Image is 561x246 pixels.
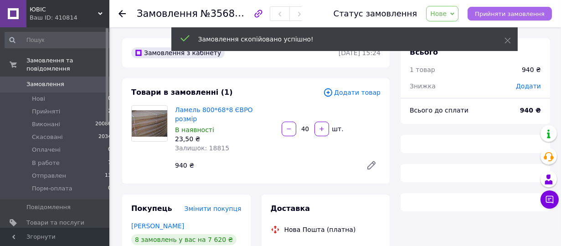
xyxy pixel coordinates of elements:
span: Замовлення та повідомлення [26,56,109,73]
span: Знижка [410,82,436,90]
span: №356895115 [201,8,265,19]
span: 2034 [98,133,111,141]
span: Товари та послуги [26,219,84,227]
span: Виконані [32,120,60,128]
a: Редагувати [362,156,381,174]
span: 1 товар [410,66,435,73]
div: Замовлення з кабінету [131,47,225,58]
span: 20086 [95,120,111,128]
div: 23,50 ₴ [175,134,274,143]
div: 940 ₴ [522,65,541,74]
span: Замовлення [137,8,198,19]
span: В работе [32,159,60,167]
button: Чат з покупцем [540,190,559,209]
span: В наявності [175,126,214,133]
span: Прийняти замовлення [475,10,545,17]
div: Замовлення скопійовано успішно! [198,35,482,44]
span: Оплачені [32,146,61,154]
button: Прийняти замовлення [468,7,552,20]
span: Доставка [271,204,310,213]
span: Отправлен [32,172,66,180]
span: Змінити покупця [185,205,242,212]
span: Нові [32,95,45,103]
span: Нове [430,10,447,17]
div: Нова Пошта (платна) [282,225,358,234]
a: Ламель 800*68*8 ЄВРО розмір [175,106,253,123]
div: 8 замовлень у вас на 7 620 ₴ [131,234,237,245]
span: Повідомлення [26,203,71,211]
div: Повернутися назад [118,9,126,18]
span: Товари в замовленні (1) [131,88,233,97]
span: Додати [516,82,541,90]
span: Замовлення [26,80,64,88]
div: 940 ₴ [171,159,359,172]
b: 940 ₴ [520,107,541,114]
span: Додати товар [323,87,381,97]
span: ЮВІС [30,5,98,14]
span: Всього до сплати [410,107,468,114]
span: Покупець [131,204,172,213]
a: [PERSON_NAME] [131,222,184,230]
input: Пошук [5,32,112,48]
div: Ваш ID: 410814 [30,14,109,22]
span: 13 [105,172,111,180]
span: Прийняті [32,108,60,116]
div: шт. [330,124,345,133]
span: Скасовані [32,133,63,141]
span: Залишок: 18815 [175,144,229,152]
div: Статус замовлення [334,9,417,18]
img: Ламель 800*68*8 ЄВРО розмір [132,110,167,137]
span: Порм-оплата [32,184,72,193]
